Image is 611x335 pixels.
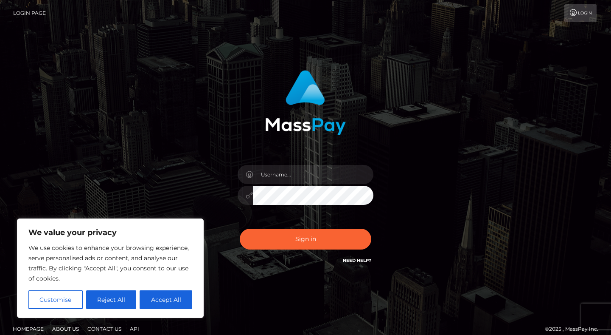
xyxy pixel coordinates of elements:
a: Login Page [13,4,46,22]
p: We value your privacy [28,227,192,238]
button: Accept All [140,290,192,309]
div: We value your privacy [17,219,204,318]
div: © 2025 , MassPay Inc. [545,324,605,334]
input: Username... [253,165,373,184]
button: Sign in [240,229,371,250]
a: Login [564,4,597,22]
a: Need Help? [343,258,371,263]
p: We use cookies to enhance your browsing experience, serve personalised ads or content, and analys... [28,243,192,284]
button: Customise [28,290,83,309]
button: Reject All [86,290,137,309]
img: MassPay Login [265,70,346,135]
